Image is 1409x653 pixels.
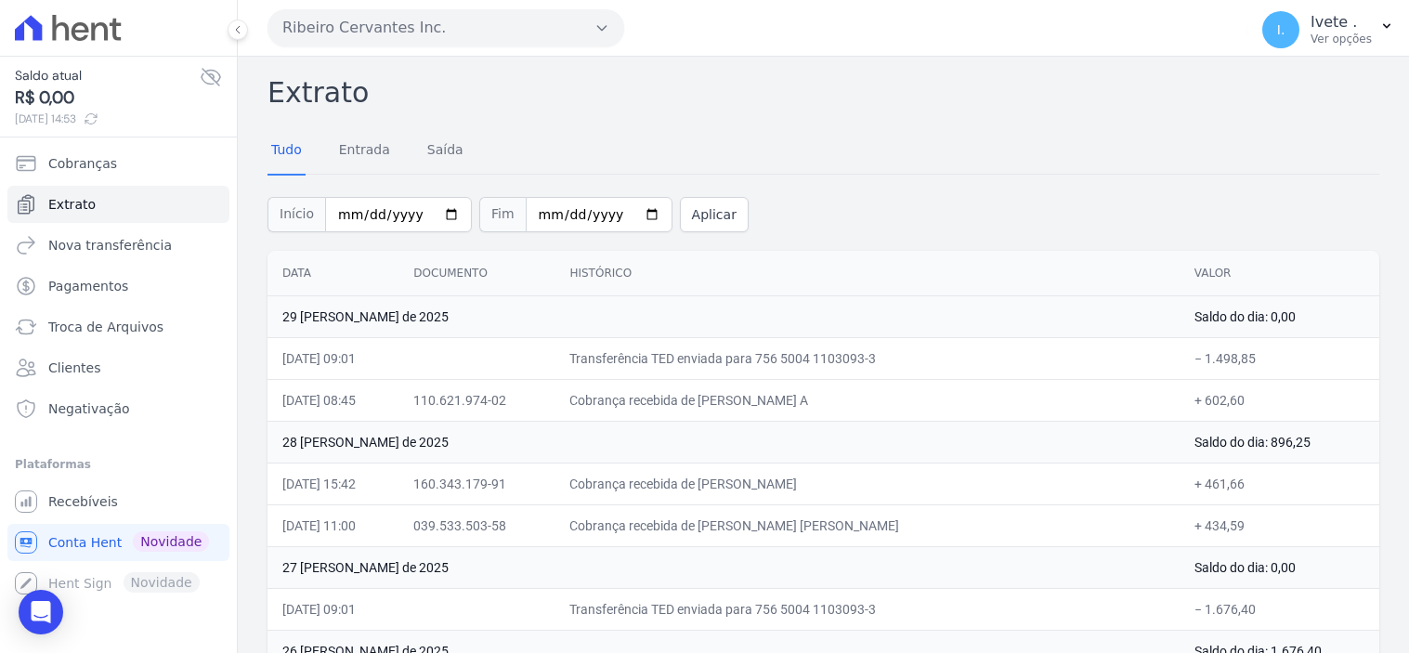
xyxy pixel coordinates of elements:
td: Transferência TED enviada para 756 5004 1103093-3 [554,337,1179,379]
a: Recebíveis [7,483,229,520]
p: Ver opções [1311,32,1372,46]
span: Saldo atual [15,66,200,85]
a: Cobranças [7,145,229,182]
nav: Sidebar [15,145,222,602]
a: Saída [424,127,467,176]
td: Saldo do dia: 0,00 [1180,295,1379,337]
span: [DATE] 14:53 [15,111,200,127]
button: Aplicar [680,197,749,232]
span: Início [267,197,325,232]
td: Saldo do dia: 0,00 [1180,546,1379,588]
button: Ribeiro Cervantes Inc. [267,9,624,46]
td: [DATE] 15:42 [267,463,398,504]
td: [DATE] 09:01 [267,588,398,630]
span: Conta Hent [48,533,122,552]
span: Cobranças [48,154,117,173]
a: Tudo [267,127,306,176]
div: Plataformas [15,453,222,476]
td: Cobrança recebida de [PERSON_NAME] A [554,379,1179,421]
a: Nova transferência [7,227,229,264]
td: [DATE] 11:00 [267,504,398,546]
span: I. [1277,23,1285,36]
a: Clientes [7,349,229,386]
a: Entrada [335,127,394,176]
span: Nova transferência [48,236,172,255]
span: Troca de Arquivos [48,318,163,336]
td: 160.343.179-91 [398,463,554,504]
a: Pagamentos [7,268,229,305]
td: 039.533.503-58 [398,504,554,546]
td: Saldo do dia: 896,25 [1180,421,1379,463]
td: + 461,66 [1180,463,1379,504]
td: [DATE] 09:01 [267,337,398,379]
td: + 602,60 [1180,379,1379,421]
span: Clientes [48,359,100,377]
a: Extrato [7,186,229,223]
a: Troca de Arquivos [7,308,229,346]
td: [DATE] 08:45 [267,379,398,421]
td: 28 [PERSON_NAME] de 2025 [267,421,1180,463]
button: I. Ivete . Ver opções [1247,4,1409,56]
td: Cobrança recebida de [PERSON_NAME] [PERSON_NAME] [554,504,1179,546]
span: Negativação [48,399,130,418]
td: − 1.676,40 [1180,588,1379,630]
th: Valor [1180,251,1379,296]
h2: Extrato [267,72,1379,113]
td: 27 [PERSON_NAME] de 2025 [267,546,1180,588]
a: Negativação [7,390,229,427]
span: Fim [479,197,526,232]
th: Documento [398,251,554,296]
td: 110.621.974-02 [398,379,554,421]
span: Novidade [133,531,209,552]
a: Conta Hent Novidade [7,524,229,561]
span: Recebíveis [48,492,118,511]
span: Extrato [48,195,96,214]
span: R$ 0,00 [15,85,200,111]
p: Ivete . [1311,13,1372,32]
td: − 1.498,85 [1180,337,1379,379]
th: Data [267,251,398,296]
td: Cobrança recebida de [PERSON_NAME] [554,463,1179,504]
td: + 434,59 [1180,504,1379,546]
span: Pagamentos [48,277,128,295]
td: 29 [PERSON_NAME] de 2025 [267,295,1180,337]
th: Histórico [554,251,1179,296]
div: Open Intercom Messenger [19,590,63,634]
td: Transferência TED enviada para 756 5004 1103093-3 [554,588,1179,630]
